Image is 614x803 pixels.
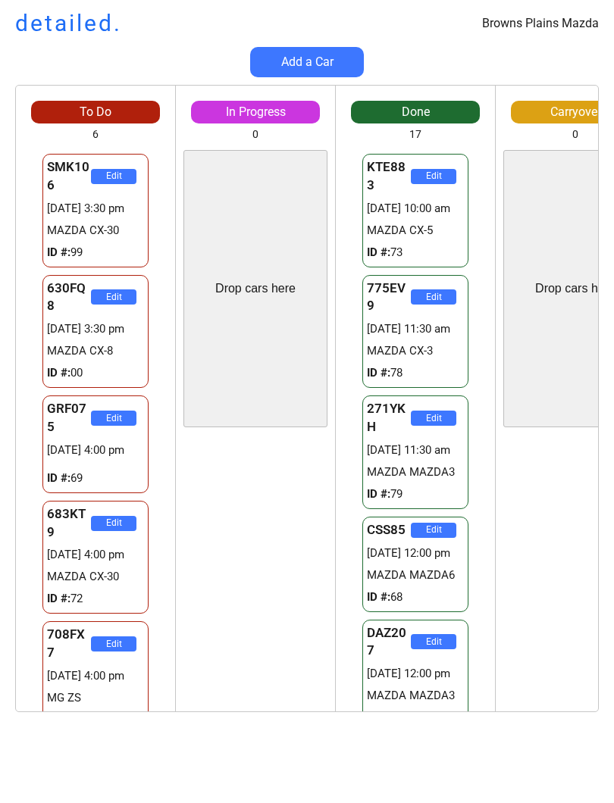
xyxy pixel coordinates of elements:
button: Edit [411,411,456,426]
div: 708FX7 [47,626,91,662]
div: Done [351,104,480,120]
div: [DATE] 3:30 pm [47,321,144,337]
strong: ID #: [47,471,70,485]
div: [DATE] 11:30 am [367,321,464,337]
div: Browns Plains Mazda [482,15,599,32]
div: [DATE] 10:00 am [367,201,464,217]
div: [DATE] 3:30 pm [47,201,144,217]
strong: ID #: [47,592,70,605]
div: 683KT9 [47,505,91,542]
div: 17 [409,127,421,142]
div: [DATE] 4:00 pm [47,547,144,563]
button: Edit [91,516,136,531]
div: 0 [572,127,578,142]
div: MAZDA CX-5 [367,223,464,239]
button: Add a Car [250,47,364,77]
strong: ID #: [47,366,70,380]
div: [DATE] 4:00 pm [47,668,144,684]
strong: ID #: [47,245,70,259]
div: 74 [367,710,464,726]
div: To Do [31,104,160,120]
strong: ID #: [367,245,390,259]
button: Edit [91,636,136,651]
strong: ID #: [367,590,390,604]
div: 79 [367,486,464,502]
strong: ID #: [367,366,390,380]
div: 271YKH [367,400,411,436]
div: CSS85 [367,521,411,539]
div: 78 [367,365,464,381]
div: MAZDA CX-8 [47,343,144,359]
div: 630FQ8 [47,280,91,316]
button: Edit [411,289,456,305]
div: 6 [92,127,99,142]
h1: detailed. [15,8,122,39]
div: 69 [47,470,144,486]
div: MAZDA CX-3 [367,343,464,359]
div: 73 [367,245,464,261]
div: [DATE] 11:30 am [367,442,464,458]
div: MAZDA MAZDA3 [367,688,464,704]
div: [DATE] 12:00 pm [367,545,464,561]
div: MAZDA MAZDA6 [367,567,464,583]
div: KTE883 [367,158,411,195]
div: [DATE] 4:00 pm [47,442,144,458]
div: 99 [47,245,144,261]
strong: ID #: [367,487,390,501]
div: MG ZS [47,690,144,706]
div: 00 [47,365,144,381]
strong: ID #: [367,711,390,724]
div: 68 [367,589,464,605]
div: [DATE] 12:00 pm [367,666,464,682]
button: Edit [91,411,136,426]
div: SMK106 [47,158,91,195]
button: Edit [411,634,456,649]
div: 0 [252,127,258,142]
div: 72 [47,591,144,607]
button: Edit [411,169,456,184]
div: MAZDA CX-30 [47,569,144,585]
div: MAZDA MAZDA3 [367,464,464,480]
div: MAZDA CX-30 [47,223,144,239]
div: DAZ207 [367,624,411,661]
button: Edit [91,169,136,184]
div: In Progress [191,104,320,120]
button: Edit [91,289,136,305]
div: Drop cars here [215,280,296,297]
div: 775EV9 [367,280,411,316]
div: GRF075 [47,400,91,436]
button: Edit [411,523,456,538]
